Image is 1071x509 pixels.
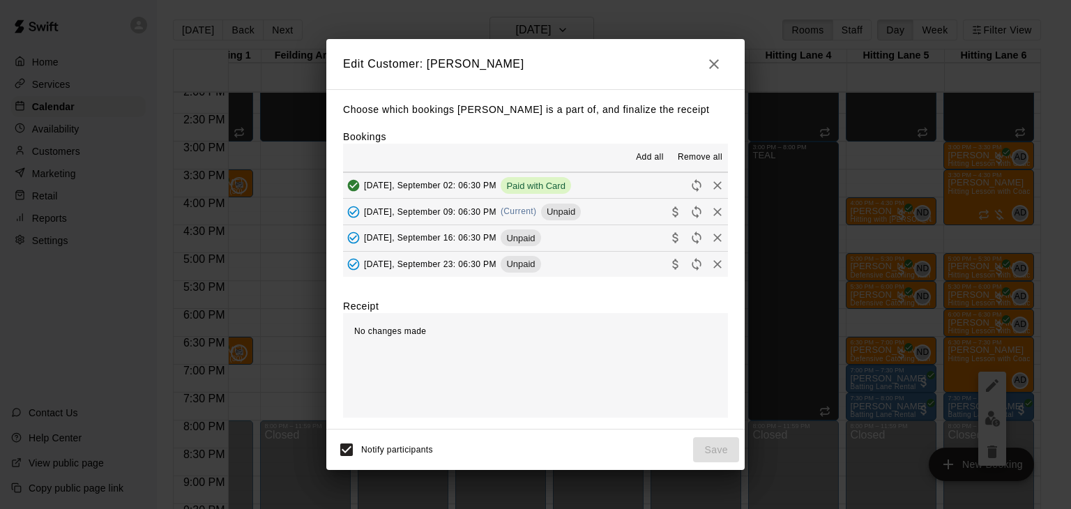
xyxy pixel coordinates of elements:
[364,181,496,190] span: [DATE], September 02: 06:30 PM
[343,227,364,248] button: Added - Collect Payment
[343,199,728,225] button: Added - Collect Payment[DATE], September 09: 06:30 PM(Current)UnpaidCollect paymentRescheduleRemove
[707,180,728,190] span: Remove
[686,258,707,268] span: Reschedule
[707,232,728,243] span: Remove
[678,151,722,165] span: Remove all
[354,326,426,336] span: No changes made
[665,258,686,268] span: Collect payment
[343,202,364,222] button: Added - Collect Payment
[343,252,728,278] button: Added - Collect Payment[DATE], September 23: 06:30 PMUnpaidCollect paymentRescheduleRemove
[686,232,707,243] span: Reschedule
[665,232,686,243] span: Collect payment
[343,299,379,313] label: Receipt
[541,206,581,217] span: Unpaid
[364,206,496,216] span: [DATE], September 09: 06:30 PM
[707,206,728,216] span: Remove
[364,233,496,243] span: [DATE], September 16: 06:30 PM
[343,101,728,119] p: Choose which bookings [PERSON_NAME] is a part of, and finalize the receipt
[501,206,537,216] span: (Current)
[343,225,728,251] button: Added - Collect Payment[DATE], September 16: 06:30 PMUnpaidCollect paymentRescheduleRemove
[361,445,433,455] span: Notify participants
[665,206,686,216] span: Collect payment
[628,146,672,169] button: Add all
[343,175,364,196] button: Added & Paid
[364,259,496,268] span: [DATE], September 23: 06:30 PM
[343,254,364,275] button: Added - Collect Payment
[326,39,745,89] h2: Edit Customer: [PERSON_NAME]
[501,259,540,269] span: Unpaid
[686,206,707,216] span: Reschedule
[501,181,571,191] span: Paid with Card
[343,131,386,142] label: Bookings
[501,233,540,243] span: Unpaid
[636,151,664,165] span: Add all
[672,146,728,169] button: Remove all
[686,180,707,190] span: Reschedule
[707,258,728,268] span: Remove
[343,173,728,199] button: Added & Paid[DATE], September 02: 06:30 PMPaid with CardRescheduleRemove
